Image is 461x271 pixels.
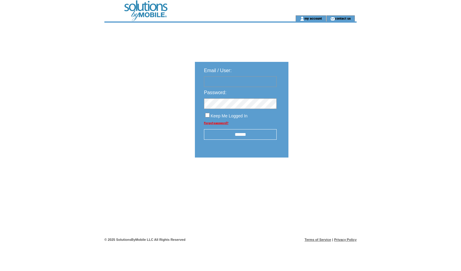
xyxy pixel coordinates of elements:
span: Email / User: [204,68,232,73]
span: © 2025 SolutionsByMobile LLC All Rights Reserved [104,238,186,241]
img: contact_us_icon.gif;jsessionid=C68B0516930DDC8979C378CFB7904214 [330,16,335,21]
a: Terms of Service [305,238,331,241]
a: Privacy Policy [334,238,357,241]
img: account_icon.gif;jsessionid=C68B0516930DDC8979C378CFB7904214 [300,16,304,21]
a: Forgot password? [204,121,228,125]
a: contact us [335,16,351,20]
span: | [332,238,333,241]
img: transparent.png;jsessionid=C68B0516930DDC8979C378CFB7904214 [306,173,336,180]
a: my account [304,16,322,20]
span: Password: [204,90,227,95]
span: Keep Me Logged In [211,113,247,118]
